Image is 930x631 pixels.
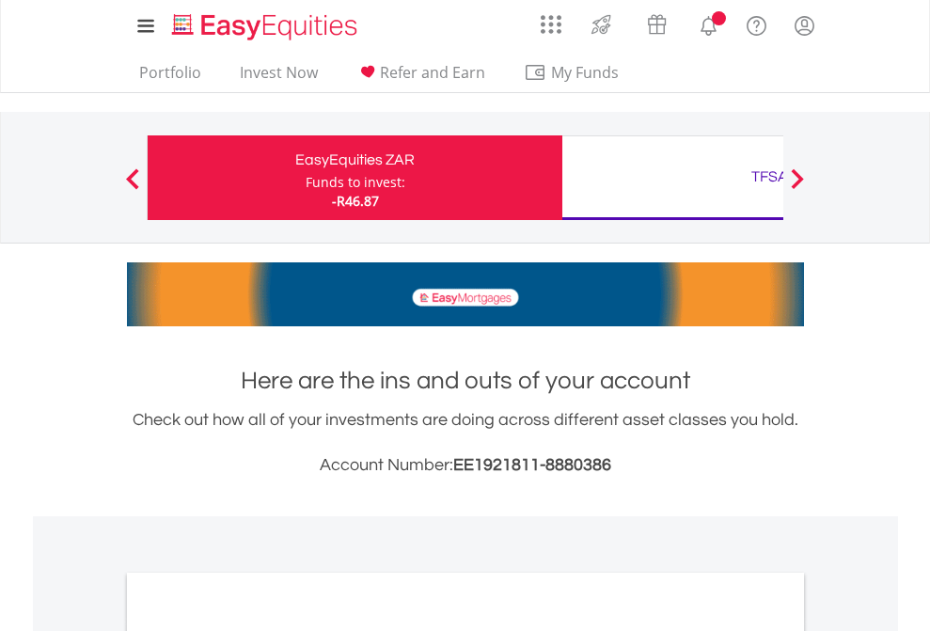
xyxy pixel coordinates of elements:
[127,407,804,479] div: Check out how all of your investments are doing across different asset classes you hold.
[127,262,804,326] img: EasyMortage Promotion Banner
[453,456,611,474] span: EE1921811-8880386
[641,9,672,39] img: vouchers-v2.svg
[306,173,405,192] div: Funds to invest:
[629,5,685,39] a: Vouchers
[733,5,780,42] a: FAQ's and Support
[541,14,561,35] img: grid-menu-icon.svg
[685,5,733,42] a: Notifications
[332,192,379,210] span: -R46.87
[127,364,804,398] h1: Here are the ins and outs of your account
[586,9,617,39] img: thrive-v2.svg
[779,178,816,197] button: Next
[232,63,325,92] a: Invest Now
[127,452,804,479] h3: Account Number:
[780,5,828,46] a: My Profile
[165,5,365,42] a: Home page
[132,63,209,92] a: Portfolio
[524,60,647,85] span: My Funds
[168,11,365,42] img: EasyEquities_Logo.png
[380,62,485,83] span: Refer and Earn
[528,5,574,35] a: AppsGrid
[159,147,551,173] div: EasyEquities ZAR
[114,178,151,197] button: Previous
[349,63,493,92] a: Refer and Earn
